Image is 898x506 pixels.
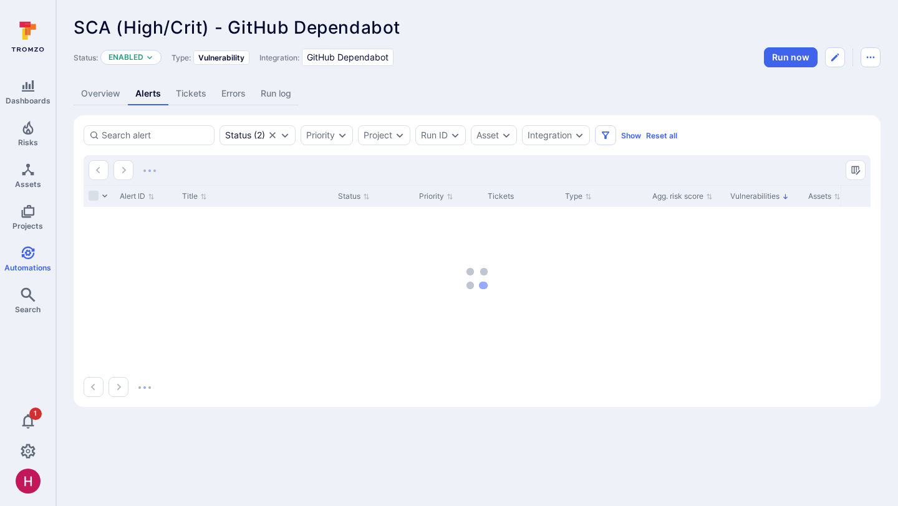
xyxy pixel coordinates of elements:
span: Assets [15,179,41,189]
img: Loading... [138,386,151,389]
button: Automation menu [861,47,881,67]
div: Automation tabs [74,82,881,105]
button: Asset [476,130,499,140]
div: Harshil Parikh [16,469,41,494]
img: Loading... [143,169,156,172]
button: Sort by Vulnerabilities [730,191,789,201]
button: Go to the next page [109,377,128,397]
button: Run automation [764,47,818,67]
div: open, in process [220,125,296,145]
a: Alerts [128,82,168,105]
span: Select all rows [89,191,99,201]
span: Status: [74,53,98,62]
button: Go to the previous page [89,160,109,180]
button: Expand dropdown [280,130,290,140]
span: Integration: [259,53,299,62]
button: Go to the next page [113,160,133,180]
button: Enabled [109,52,143,62]
button: Expand dropdown [574,130,584,140]
input: Search alert [102,129,209,141]
img: ACg8ocKzQzwPSwOZT_k9C736TfcBpCStqIZdMR9gXOhJgTaH9y_tsw=s96-c [16,469,41,494]
a: Run log [253,82,299,105]
button: Expand dropdown [450,130,460,140]
a: Tickets [168,82,214,105]
button: Filters [595,125,616,145]
a: Overview [74,82,128,105]
button: Project [364,130,392,140]
button: Go to the previous page [84,377,104,397]
p: Sorted by: Alphabetically (Z-A) [782,190,789,203]
div: Tickets [488,191,555,202]
span: Type: [171,53,191,62]
span: 1 [29,408,42,420]
button: Clear selection [268,130,278,140]
div: Status [225,130,251,140]
button: Sort by Priority [419,191,453,201]
span: Automations [4,263,51,272]
button: Sort by Type [565,191,592,201]
span: GitHub Dependabot [307,51,389,64]
a: Errors [214,82,253,105]
div: ( 2 ) [225,130,265,140]
button: Priority [306,130,335,140]
button: Reset all [646,131,677,140]
button: Sort by Agg. risk score [652,191,713,201]
button: Expand dropdown [337,130,347,140]
button: Sort by Alert ID [120,191,155,201]
div: Vulnerability [193,50,249,65]
button: Sort by Assets [808,191,841,201]
button: Edit automation [825,47,845,67]
button: Run ID [421,130,448,140]
button: Expand dropdown [501,130,511,140]
button: Expand dropdown [395,130,405,140]
button: Sort by Status [338,191,370,201]
span: Projects [12,221,43,231]
button: Show [621,131,641,140]
span: Search [15,305,41,314]
span: SCA (High/Crit) - GitHub Dependabot [74,17,400,38]
button: Manage columns [846,160,866,180]
button: Expand dropdown [146,54,153,61]
span: Dashboards [6,96,51,105]
button: Integration [528,130,572,140]
button: Status(2) [225,130,265,140]
button: Sort by Title [182,191,207,201]
span: Risks [18,138,38,147]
